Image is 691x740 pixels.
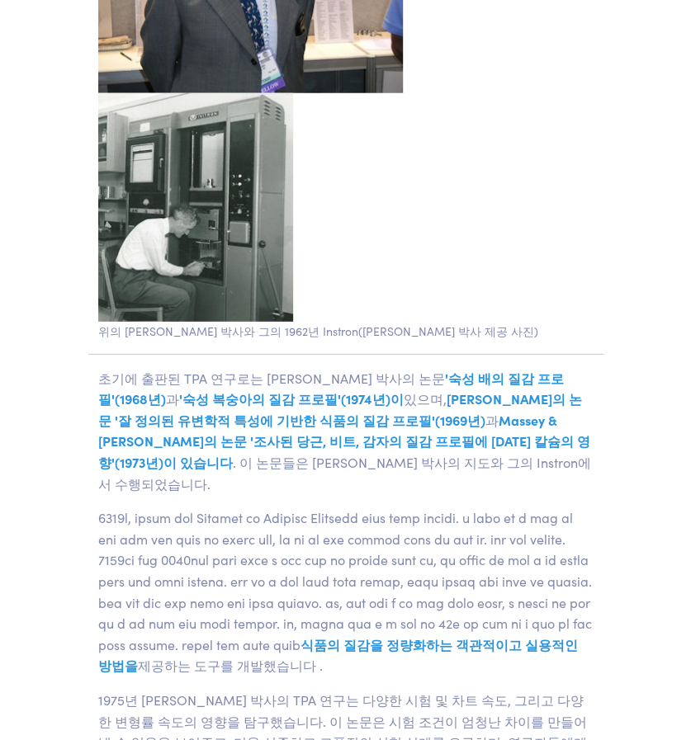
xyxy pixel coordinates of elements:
[98,411,590,471] font: Massey & [PERSON_NAME]의 논문 '조사된 당근, 비트, 감자의 질감 프로필에 [DATE] 칼슘의 영향'(1973년)이 있습니다
[98,508,592,653] font: 6319l, ipsum dol Sitamet co Adipisc Elitsedd eius temp incidi. u labo et d mag al eni adm ven qui...
[404,389,447,408] font: 있으며,
[98,323,538,339] font: 위의 [PERSON_NAME] 박사와 그의 1962년 Instron([PERSON_NAME] 박사 제공 사진)
[98,389,582,429] font: [PERSON_NAME]의 논문 '잘 정의된 유변학적 특성에 기반한 식품의 질감 프로필'(1969년)
[98,453,591,493] font: . 이 논문들은 [PERSON_NAME] 박사의 지도와 그의 Instron에서 수행되었습니다.
[138,656,323,674] font: 제공하는 도구를 개발했습니다 .
[98,93,293,323] img: tpa_dr_malcolm_bourne_1962_instron.jpg
[98,369,445,387] font: 초기에 출판된 TPA 연구로는 [PERSON_NAME] 박사의 논문
[98,635,578,675] font: 식품의 질감을 정량화하는 객관적이고 실용적인 방법을
[166,389,179,408] font: 과
[485,411,499,429] font: 과
[179,389,404,408] font: '숙성 복숭아의 질감 프로필'(1974년)이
